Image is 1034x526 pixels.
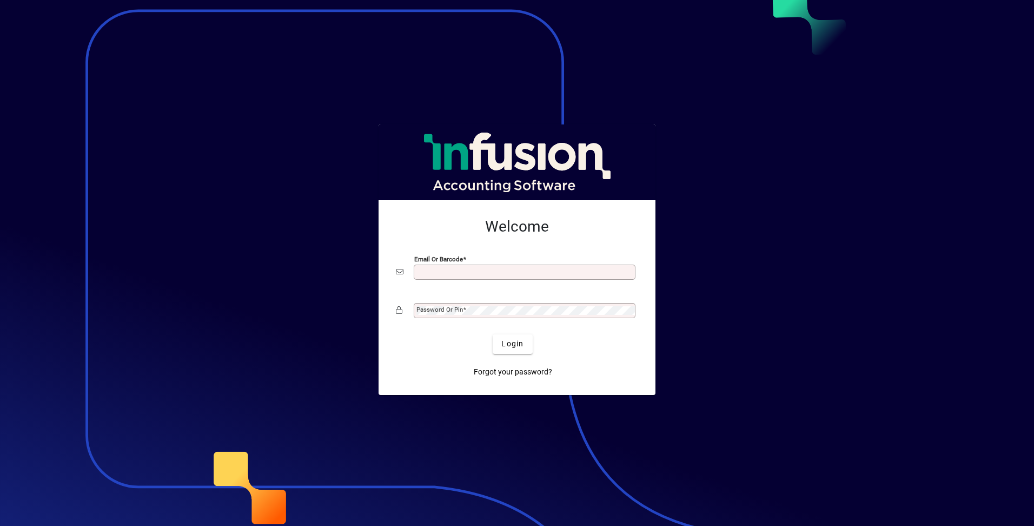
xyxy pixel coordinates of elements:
button: Login [493,334,532,354]
mat-label: Email or Barcode [414,255,463,262]
h2: Welcome [396,218,638,236]
mat-label: Password or Pin [416,306,463,313]
span: Forgot your password? [474,366,552,378]
a: Forgot your password? [469,363,556,382]
span: Login [501,338,523,350]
